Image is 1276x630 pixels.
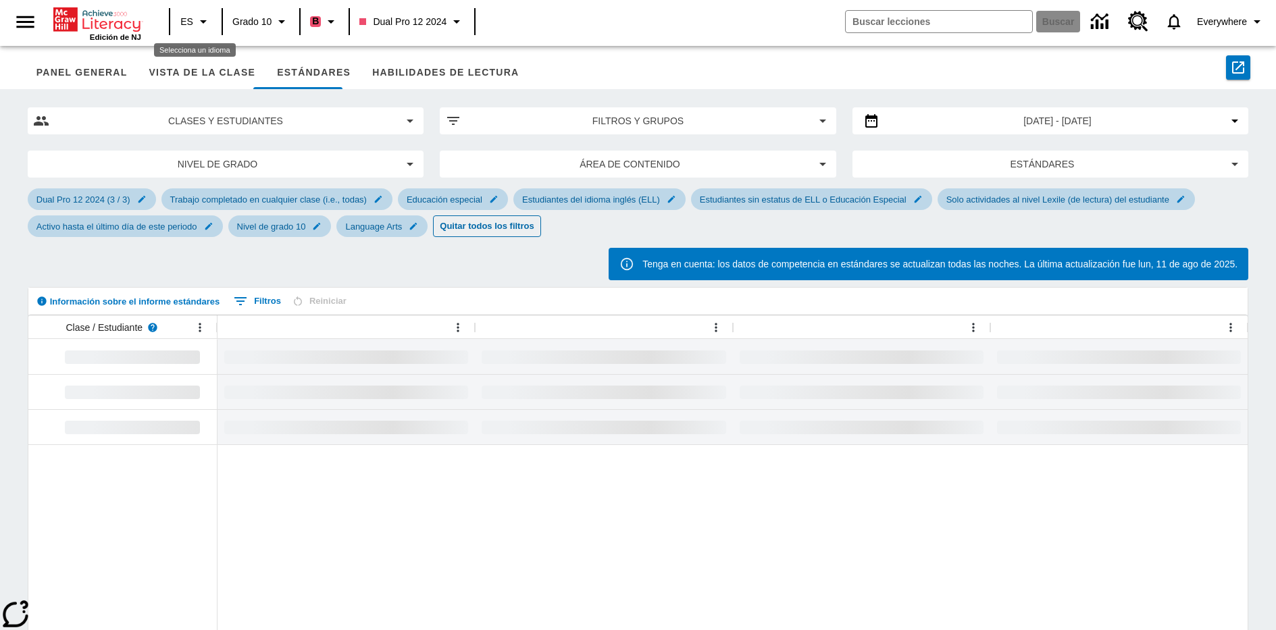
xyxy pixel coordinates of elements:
button: Mostrar filtros [230,290,284,312]
span: Estudiantes sin estatus de ELL o Educación Especial [692,194,915,205]
svg: Collapse Date Range Filter [1227,113,1243,129]
button: Abrir menú [190,317,210,338]
span: Dual Pro 12 2024 [359,15,446,29]
div: Selecciona un idioma [154,43,236,57]
div: Editar Seleccionado filtro de Educación especial elemento de submenú [398,188,508,210]
span: Everywhere [1197,15,1247,29]
button: Abrir menú [448,317,468,338]
div: Portada [53,5,141,41]
span: Área de contenido [456,157,803,172]
span: Clase / Estudiante [66,321,143,334]
button: Seleccione estándares menu item [858,156,1243,172]
button: Seleccione el nivel de grado menu item [33,156,418,172]
span: [DATE] - [DATE] [1023,114,1092,128]
svg: Filter List Right Icon [402,156,418,172]
a: Centro de información [1083,3,1120,41]
button: Seleccione un Área de contenido menu item [445,156,830,172]
a: Centro de recursos, Se abrirá en una pestaña nueva. [1120,3,1156,40]
span: B [312,13,319,30]
button: Panel general [26,57,138,89]
span: Grado 10 [232,15,272,29]
span: Clases y estudiantes [60,114,391,128]
button: Aplicar filtros opción del menú [445,113,830,129]
a: Notificaciones [1156,4,1192,39]
span: Edición de NJ [90,33,141,41]
button: Quitar todos los filtros [433,215,540,237]
button: Seleccione las clases y los estudiantes opción del menú [33,113,418,129]
button: Exportar a CSV [1226,55,1250,80]
span: Activo hasta el último día de este periodo [28,221,205,232]
div: Editar Seleccionado filtro de Estudiantes del idioma inglés (ELL) elemento de submenú [513,188,686,210]
span: Nivel de grado [44,157,391,172]
div: Editar Seleccionado filtro de Language Arts elemento de submenú [336,215,428,237]
div: Tenga en cuenta: los datos de competencia en estándares se actualizan todas las noches. La última... [642,252,1237,276]
span: Language Arts [337,221,410,232]
span: Dual Pro 12 2024 (3 / 3) [28,194,138,205]
input: Buscar campo [846,11,1032,32]
div: Editar Seleccionado filtro de Nivel de grado 10 elemento de submenú [228,215,332,237]
button: Boost El color de la clase es rosa oscuro. Cambiar el color de la clase. [305,9,344,34]
div: Editar Seleccionado filtro de Activo hasta el último día de este periodo elemento de submenú [28,215,223,237]
div: Editar Seleccionado filtro de Dual Pro 12 2024 (3 / 3) elemento de submenú [28,188,156,210]
button: Abrir menú [1221,317,1241,338]
button: Información sobre el informe estándares [31,291,225,311]
button: Abrir menú [706,317,726,338]
span: Nivel de grado 10 [229,221,314,232]
button: Lea más sobre Clase / Estudiante [143,317,163,338]
span: Solo actividades al nivel Lexile (de lectura) del estudiante [938,194,1177,205]
button: Estándares [266,57,361,89]
span: Trabajo completado en cualquier clase (i.e., todas) [162,194,375,205]
div: Editar Seleccionado filtro de Solo actividades al nivel Lexile (de lectura) del estudiante elemen... [938,188,1195,210]
span: Filtros y grupos [472,114,803,128]
button: Seleccione el intervalo de fechas opción del menú [858,113,1243,129]
span: Información sobre el informe estándares [50,294,220,309]
svg: Filter List Right Icon [815,156,831,172]
span: ES [180,15,193,29]
div: Editar Seleccionado filtro de Trabajo completado en cualquier clase (i.e., todas) elemento de sub... [161,188,392,210]
span: Educación especial [399,194,490,205]
button: Habilidades de lectura [361,57,530,89]
span: Estudiantes del idioma inglés (ELL) [514,194,668,205]
button: Clase: Dual Pro 12 2024, Selecciona una clase [354,9,470,34]
button: Abrir el menú lateral [5,2,45,42]
div: Editar Seleccionado filtro de Estudiantes sin estatus de ELL o Educación Especial elemento de sub... [691,188,932,210]
span: Estándares [869,157,1216,172]
button: Vista de la clase [138,57,267,89]
button: Grado: Grado 10, Elige un grado [227,9,295,34]
button: Abrir menú [963,317,984,338]
button: Perfil/Configuración [1192,9,1271,34]
button: Lenguaje: ES, Selecciona un idioma [174,9,218,34]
